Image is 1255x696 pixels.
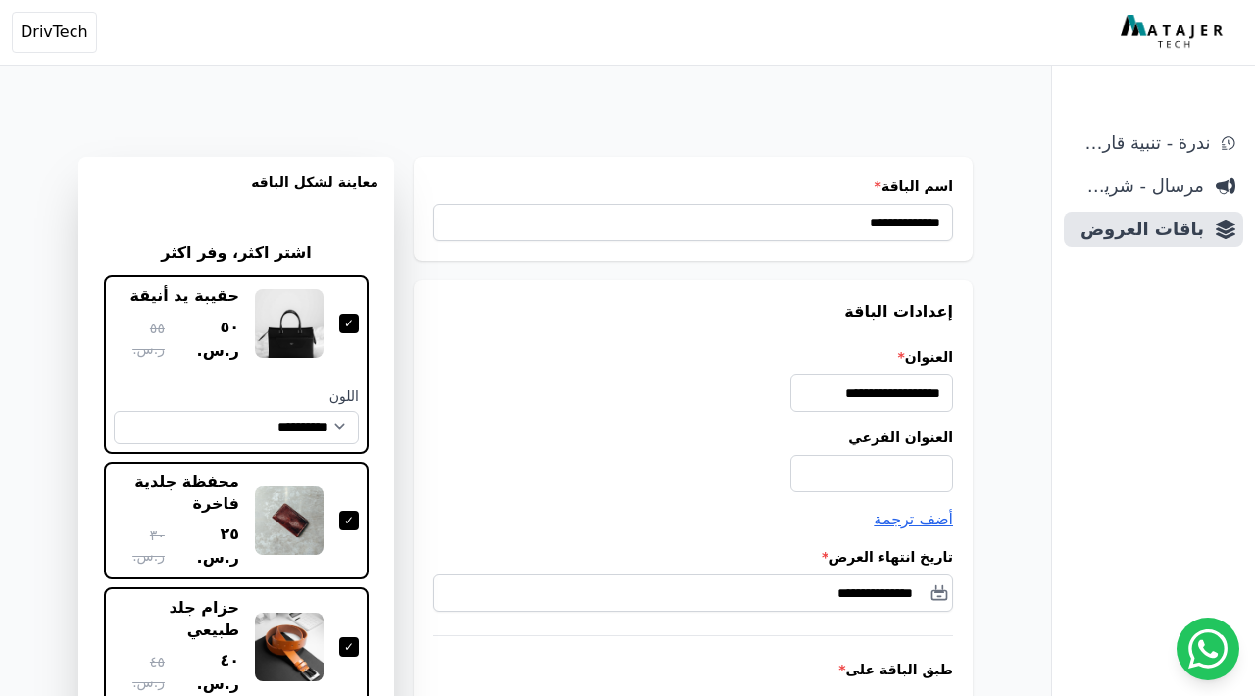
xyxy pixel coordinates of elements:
span: ٢٥ ر.س. [173,522,239,570]
img: حقيبة يد أنيقة [255,289,324,358]
img: حزام جلد طبيعي [255,613,324,681]
button: DrivTech [12,12,97,53]
span: ٥٠ ر.س. [173,316,239,363]
span: ٥٥ ر.س. [114,319,165,360]
label: العنوان الفرعي [433,427,953,447]
img: محفظة جلدية فاخرة [255,486,324,555]
span: ٤٠ ر.س. [173,649,239,696]
span: ٤٥ ر.س. [114,652,165,693]
img: MatajerTech Logo [1121,15,1228,50]
div: حقيبة يد أنيقة [130,285,239,307]
div: حزام جلد طبيعي [114,597,239,641]
span: مرسال - شريط دعاية [1072,173,1204,200]
span: أضف ترجمة [874,510,953,528]
label: طبق الباقة على [433,660,953,679]
button: أضف ترجمة [874,508,953,531]
span: DrivTech [21,21,88,44]
label: اللون [329,386,359,407]
h3: معاينة لشكل الباقه [94,173,378,216]
h2: اشتر اكثر، وفر اكثر [161,241,311,265]
div: محفظة جلدية فاخرة [114,472,239,516]
label: العنوان [433,347,953,367]
h3: إعدادات الباقة [433,300,953,323]
span: ٣٠ ر.س. [114,525,165,567]
label: تاريخ انتهاء العرض [433,547,953,567]
span: ندرة - تنبية قارب علي النفاذ [1072,129,1210,157]
span: باقات العروض [1072,216,1204,243]
label: اسم الباقة [433,176,953,196]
